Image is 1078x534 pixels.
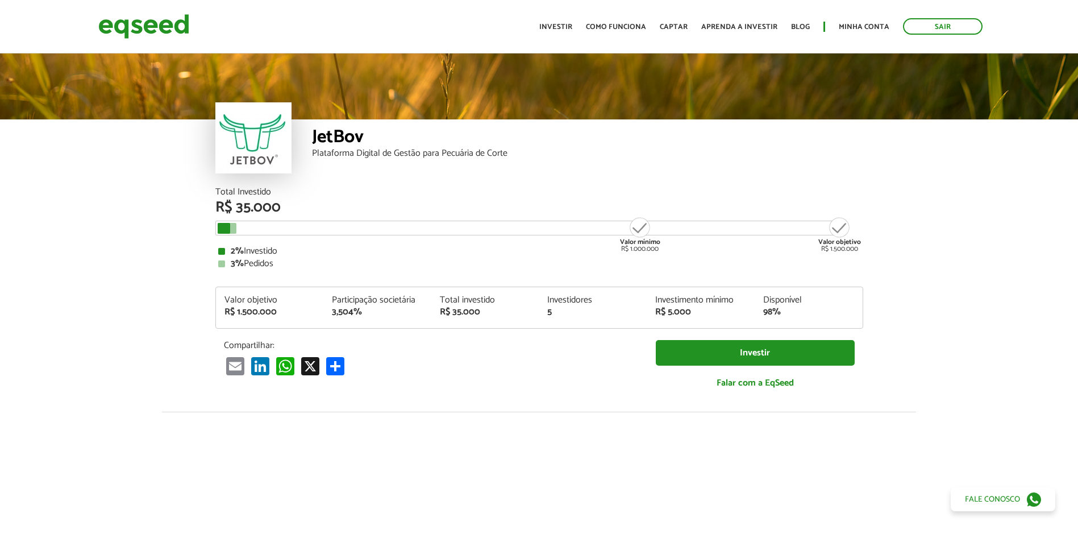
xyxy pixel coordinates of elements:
a: Fale conosco [951,487,1055,511]
strong: 3% [231,256,244,271]
a: Sair [903,18,983,35]
a: Aprenda a investir [701,23,777,31]
div: Total investido [440,296,531,305]
a: Blog [791,23,810,31]
p: Compartilhar: [224,340,639,351]
div: Plataforma Digital de Gestão para Pecuária de Corte [312,149,863,158]
a: Investir [539,23,572,31]
a: Investir [656,340,855,366]
strong: 2% [231,243,244,259]
div: 98% [763,308,854,317]
div: Valor objetivo [224,296,315,305]
img: EqSeed [98,11,189,42]
div: Total Investido [215,188,863,197]
div: Pedidos [218,259,860,268]
div: Investidores [547,296,638,305]
div: Participação societária [332,296,423,305]
div: JetBov [312,128,863,149]
a: Share [324,357,347,375]
a: Como funciona [586,23,646,31]
div: R$ 1.500.000 [224,308,315,317]
div: R$ 35.000 [440,308,531,317]
div: R$ 35.000 [215,200,863,215]
strong: Valor objetivo [818,237,861,247]
a: LinkedIn [249,357,272,375]
div: R$ 1.500.000 [818,216,861,252]
a: Falar com a EqSeed [656,371,855,395]
div: Investido [218,247,860,256]
a: Email [224,357,247,375]
div: 5 [547,308,638,317]
div: R$ 1.000.000 [619,216,661,252]
a: WhatsApp [274,357,297,375]
div: R$ 5.000 [655,308,746,317]
strong: Valor mínimo [620,237,660,247]
a: Captar [660,23,688,31]
div: 3,504% [332,308,423,317]
a: X [299,357,322,375]
a: Minha conta [839,23,889,31]
div: Disponível [763,296,854,305]
div: Investimento mínimo [655,296,746,305]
